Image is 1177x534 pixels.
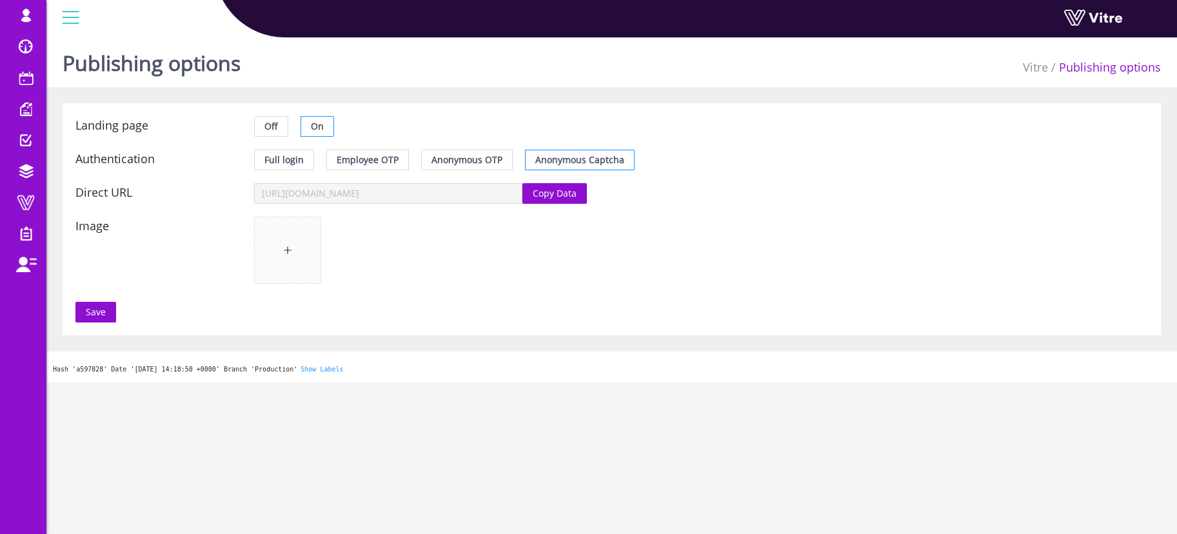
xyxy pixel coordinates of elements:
span: Full login [264,153,304,166]
div: Authentication [75,150,254,170]
a: Show Labels [301,366,343,373]
span: Off [264,120,278,132]
a: Vitre [1023,59,1048,75]
div: Landing page [75,116,254,137]
h1: Publishing options [63,32,241,87]
span: Hash 'a597828' Date '[DATE] 14:18:50 +0000' Branch 'Production' [53,366,297,373]
li: Publishing options [1048,58,1161,76]
button: Save [75,302,116,322]
span: Employee OTP [337,153,399,166]
button: Copy Data [522,183,587,204]
span: Anonymous OTP [431,153,502,166]
span: On [311,120,324,132]
span: Save [86,305,106,319]
span: plus [283,246,292,255]
div: Direct URL [75,183,254,204]
div: Image [75,217,254,289]
span: Anonymous Captcha [535,153,624,166]
span: Copy Data [533,186,577,201]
